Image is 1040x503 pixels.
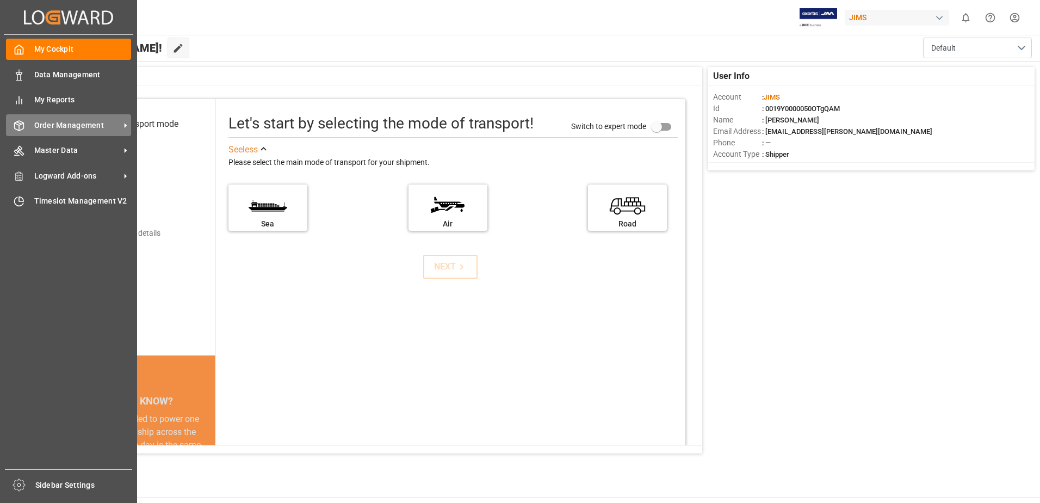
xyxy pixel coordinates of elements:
div: Road [593,218,661,230]
span: Id [713,103,762,114]
div: Add shipping details [92,228,160,239]
div: Sea [234,218,302,230]
span: : — [762,139,771,147]
span: My Reports [34,94,132,106]
div: Let's start by selecting the mode of transport! [228,112,534,135]
span: Master Data [34,145,120,156]
span: User Info [713,70,750,83]
span: : [762,93,780,101]
div: Air [414,218,482,230]
span: JIMS [764,93,780,101]
span: : 0019Y0000050OTgQAM [762,105,840,113]
button: NEXT [423,255,478,279]
span: Data Management [34,69,132,81]
span: Switch to expert mode [571,121,646,130]
span: Account [713,91,762,103]
span: : [EMAIL_ADDRESS][PERSON_NAME][DOMAIN_NAME] [762,127,932,136]
span: : Shipper [762,150,789,158]
button: show 0 new notifications [954,5,978,30]
span: Logward Add-ons [34,170,120,182]
span: Account Type [713,149,762,160]
span: Name [713,114,762,126]
span: Sidebar Settings [35,480,133,491]
span: Email Address [713,126,762,137]
span: Default [931,42,956,54]
div: JIMS [845,10,949,26]
span: Order Management [34,120,120,131]
a: Data Management [6,64,131,85]
span: : [PERSON_NAME] [762,116,819,124]
div: See less [228,143,258,156]
span: Phone [713,137,762,149]
a: My Cockpit [6,39,131,60]
span: Timeslot Management V2 [34,195,132,207]
div: NEXT [434,260,467,273]
img: Exertis%20JAM%20-%20Email%20Logo.jpg_1722504956.jpg [800,8,837,27]
button: Help Center [978,5,1002,30]
span: Hello [PERSON_NAME]! [45,38,162,58]
a: Timeslot Management V2 [6,191,131,212]
div: Please select the main mode of transport for your shipment. [228,156,678,169]
button: open menu [923,38,1032,58]
span: My Cockpit [34,44,132,55]
button: JIMS [845,7,954,28]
